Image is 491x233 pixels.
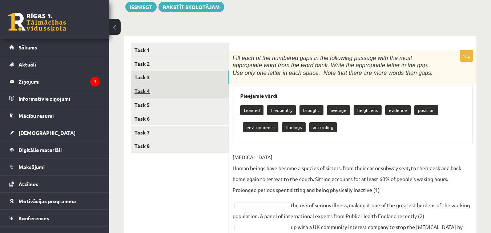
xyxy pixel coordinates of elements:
p: [MEDICAL_DATA] Human beings have become a species of sitters, from their car or subway seat, to t... [233,152,473,195]
a: Mācību resursi [9,107,100,124]
a: Atzīmes [9,176,100,192]
a: Ziņojumi1 [9,73,100,90]
p: findings [282,122,306,132]
a: Digitālie materiāli [9,141,100,158]
p: frequently [267,105,296,115]
span: [DEMOGRAPHIC_DATA] [19,129,76,136]
span: Fill each of the numbered gaps in the following passage with the most appropriate word from the w... [233,55,433,76]
p: teamed [240,105,263,115]
a: Task 5 [131,98,229,112]
a: Rakstīt skolotājam [158,2,224,12]
a: Task 1 [131,43,229,57]
a: Aktuāli [9,56,100,73]
span: Motivācijas programma [19,198,76,204]
p: 10p [460,50,473,62]
a: [DEMOGRAPHIC_DATA] [9,124,100,141]
a: Konferences [9,210,100,226]
legend: Informatīvie ziņojumi [19,90,100,107]
span: Aktuāli [19,61,36,68]
span: Konferences [19,215,49,221]
span: Digitālie materiāli [19,146,62,153]
a: Motivācijas programma [9,193,100,209]
a: Rīgas 1. Tālmācības vidusskola [8,13,66,31]
p: evidence [385,105,411,115]
a: Task 6 [131,112,229,125]
p: average [327,105,350,115]
p: environments [243,122,278,132]
span: Atzīmes [19,181,38,187]
a: Sākums [9,39,100,56]
a: Task 3 [131,71,229,84]
p: position [414,105,438,115]
p: heightens [354,105,382,115]
legend: Ziņojumi [19,73,100,90]
a: Task 2 [131,57,229,71]
h3: Pieejamie vārdi [240,93,465,99]
legend: Maksājumi [19,158,100,175]
a: Task 7 [131,126,229,139]
p: brought [299,105,323,115]
p: according [309,122,337,132]
span: Mācību resursi [19,112,54,119]
span: Sākums [19,44,37,51]
button: Iesniegt [125,2,157,12]
i: 1 [90,77,100,87]
a: Task 4 [131,84,229,98]
a: Informatīvie ziņojumi [9,90,100,107]
a: Task 8 [131,139,229,153]
a: Maksājumi [9,158,100,175]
